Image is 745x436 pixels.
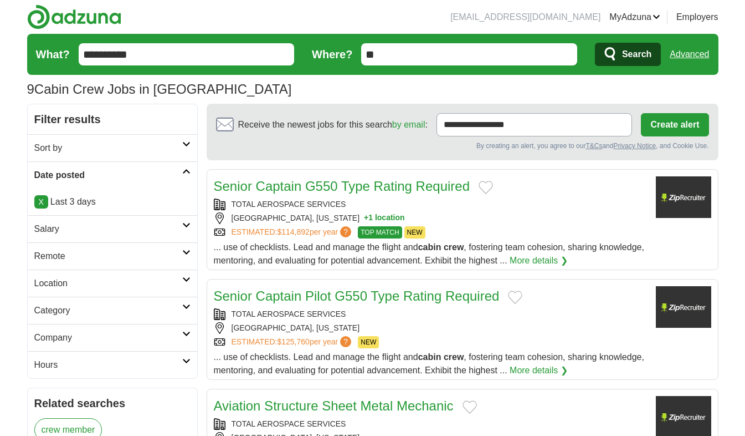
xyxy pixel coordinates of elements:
[450,11,600,24] li: [EMAIL_ADDRESS][DOMAIN_NAME]
[656,176,711,218] img: Company logo
[27,79,34,99] span: 9
[214,322,647,334] div: [GEOGRAPHIC_DATA], [US_STATE]
[312,46,352,63] label: Where?
[28,297,197,324] a: Category
[34,277,182,290] h2: Location
[28,161,197,189] a: Date posted
[364,212,405,224] button: +1 location
[214,398,454,413] a: Aviation Structure Sheet Metal Mechanic
[595,43,661,66] button: Search
[641,113,708,136] button: Create alert
[214,308,647,320] div: TOTAL AEROSPACE SERVICES
[364,212,368,224] span: +
[34,141,182,155] h2: Sort by
[214,288,500,303] a: Senior Captain Pilot G550 Type Rating Required
[392,120,425,129] a: by email
[585,142,602,150] a: T&Cs
[214,418,647,430] div: TOTAL AEROSPACE SERVICES
[479,181,493,194] button: Add to favorite jobs
[28,134,197,161] a: Sort by
[34,195,48,209] a: X
[34,304,182,317] h2: Category
[232,226,354,239] a: ESTIMATED:$114,892per year?
[232,336,354,348] a: ESTIMATED:$125,760per year?
[214,179,470,194] a: Senior Captain G550 Type Rating Required
[34,250,182,263] h2: Remote
[28,242,197,270] a: Remote
[28,104,197,134] h2: Filter results
[418,352,441,362] strong: cabin
[510,254,568,267] a: More details ❯
[358,336,379,348] span: NEW
[28,351,197,378] a: Hours
[358,226,402,239] span: TOP MATCH
[340,336,351,347] span: ?
[609,11,660,24] a: MyAdzuna
[444,242,464,252] strong: crew
[34,169,182,182] h2: Date posted
[34,331,182,344] h2: Company
[27,4,121,29] img: Adzuna logo
[404,226,425,239] span: NEW
[340,226,351,237] span: ?
[214,199,647,210] div: TOTAL AEROSPACE SERVICES
[622,43,651,65] span: Search
[34,358,182,372] h2: Hours
[214,212,647,224] div: [GEOGRAPHIC_DATA], [US_STATE]
[34,222,182,236] h2: Salary
[214,352,644,375] span: ... use of checklists. Lead and manage the flight and , fostering team cohesion, sharing knowledg...
[277,337,309,346] span: $125,760
[676,11,718,24] a: Employers
[36,46,70,63] label: What?
[34,195,191,209] p: Last 3 days
[418,242,441,252] strong: cabin
[670,43,709,65] a: Advanced
[277,227,309,236] span: $114,892
[508,291,522,304] button: Add to favorite jobs
[27,82,292,97] h1: Cabin Crew Jobs in [GEOGRAPHIC_DATA]
[656,286,711,328] img: Company logo
[238,118,428,131] span: Receive the newest jobs for this search :
[216,141,709,151] div: By creating an alert, you agree to our and , and Cookie Use.
[34,395,191,412] h2: Related searches
[444,352,464,362] strong: crew
[510,364,568,377] a: More details ❯
[463,400,477,414] button: Add to favorite jobs
[28,270,197,297] a: Location
[28,324,197,351] a: Company
[613,142,656,150] a: Privacy Notice
[214,242,644,265] span: ... use of checklists. Lead and manage the flight and , fostering team cohesion, sharing knowledg...
[28,215,197,242] a: Salary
